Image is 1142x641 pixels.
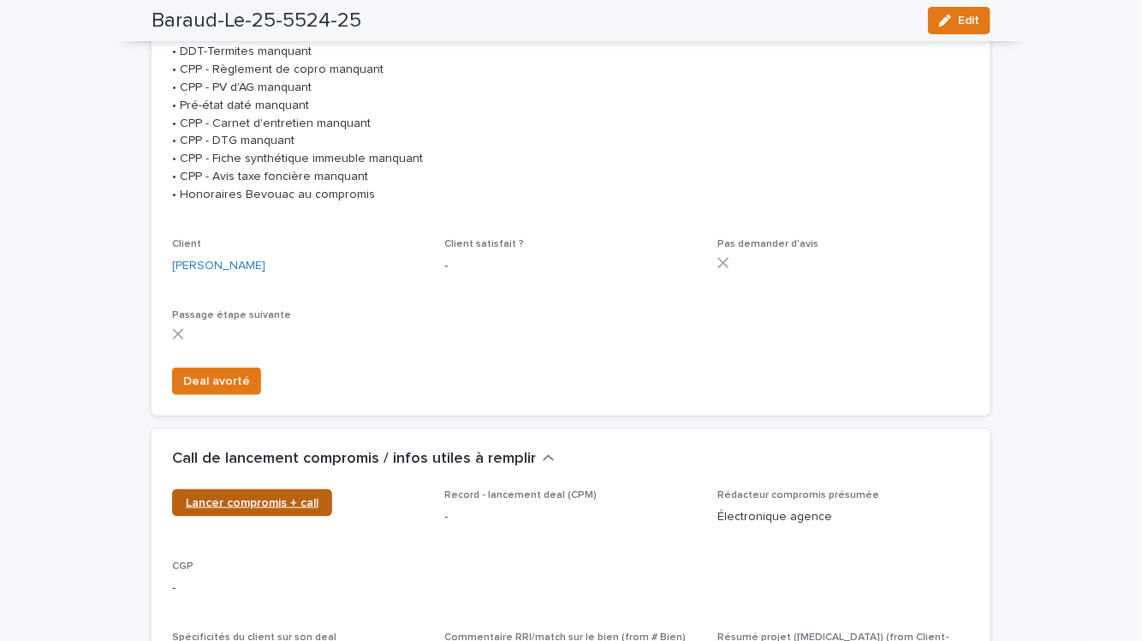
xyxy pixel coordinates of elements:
p: - [172,579,970,597]
span: Passage étape suivante [172,310,291,320]
p: Électronique agence [717,508,970,526]
a: [PERSON_NAME] [172,257,265,275]
p: - [445,257,698,275]
button: Call de lancement compromis / infos utiles à remplir [172,450,555,469]
h2: Call de lancement compromis / infos utiles à remplir [172,450,536,469]
h2: Baraud-Le-25-5524-25 [152,9,361,33]
button: Edit [928,7,990,34]
span: Client satisfait ? [445,239,525,249]
p: - [445,508,698,526]
span: Edit [958,15,979,27]
span: Lancer compromis + call [186,497,318,509]
span: Pas demander d'avis [717,239,818,249]
span: Record - lancement deal (CPM) [445,490,598,500]
a: Lancer compromis + call [172,489,332,517]
span: Client [172,239,201,249]
span: Rédacteur compromis présumée [717,490,879,500]
span: CGP [172,561,193,572]
span: Deal avorté [183,373,250,390]
button: Deal avorté [172,368,261,395]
